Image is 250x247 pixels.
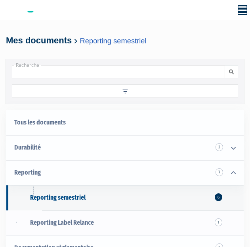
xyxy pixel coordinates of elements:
[237,4,248,17] span: Toggle navigation
[6,160,244,185] a: Reporting 7
[6,210,244,235] a: Reporting Label Relance1
[6,135,244,160] a: Durabilité 2
[6,185,244,210] a: Reporting semestriel6
[6,110,244,135] a: Tous les documents
[216,143,223,151] span: 2
[30,219,94,226] span: Reporting Label Relance
[14,144,41,151] span: Durabilité
[215,218,222,226] span: 1
[216,168,223,176] span: 7
[12,65,225,78] input: Recherche
[122,88,129,95] img: filter.svg
[80,37,147,45] a: Reporting semestriel
[14,169,41,176] span: Reporting
[30,194,86,201] span: Reporting semestriel
[215,193,222,201] span: 6
[6,36,244,45] h4: Mes documents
